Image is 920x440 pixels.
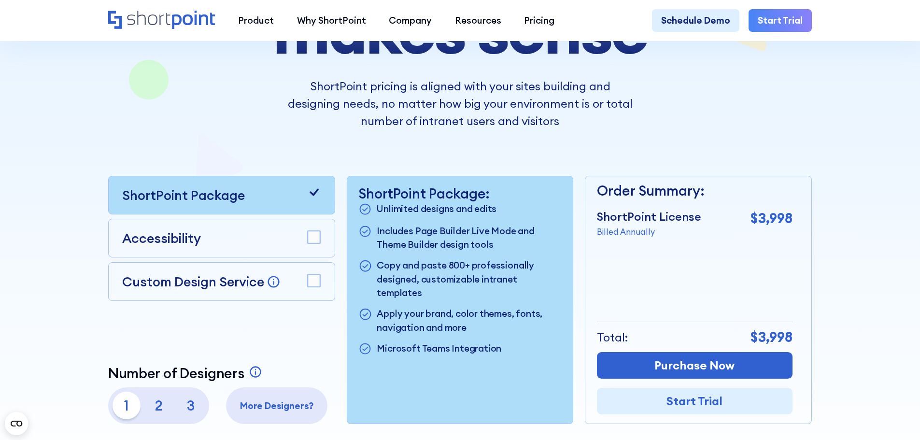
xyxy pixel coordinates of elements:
[524,14,554,28] div: Pricing
[597,352,793,379] a: Purchase Now
[455,14,501,28] div: Resources
[108,365,244,382] p: Number of Designers
[113,392,140,419] p: 1
[297,14,366,28] div: Why ShortPoint
[285,9,378,32] a: Why ShortPoint
[377,307,561,334] p: Apply your brand, color themes, fonts, navigation and more
[122,273,264,290] p: Custom Design Service
[597,329,628,346] p: Total:
[377,341,501,357] p: Microsoft Teams Integration
[597,181,793,201] p: Order Summary:
[652,9,739,32] a: Schedule Demo
[287,78,632,129] p: ShortPoint pricing is aligned with your sites building and designing needs, no matter how big you...
[443,9,513,32] a: Resources
[122,228,201,248] p: Accessibility
[513,9,566,32] a: Pricing
[597,226,701,238] p: Billed Annually
[377,9,443,32] a: Company
[358,185,561,202] p: ShortPoint Package:
[108,11,215,30] a: Home
[377,224,561,252] p: Includes Page Builder Live Mode and Theme Builder design tools
[108,365,265,382] a: Number of Designers
[238,14,274,28] div: Product
[122,185,245,205] p: ShortPoint Package
[750,208,793,229] p: $3,998
[377,202,496,217] p: Unlimited designs and edits
[749,9,812,32] a: Start Trial
[226,9,285,32] a: Product
[597,208,701,226] p: ShortPoint License
[872,394,920,440] iframe: Chat Widget
[377,258,561,300] p: Copy and paste 800+ professionally designed, customizable intranet templates
[177,392,205,419] p: 3
[597,388,793,414] a: Start Trial
[231,399,323,413] p: More Designers?
[389,14,432,28] div: Company
[5,412,28,435] button: Open CMP widget
[750,327,793,348] p: $3,998
[145,392,172,419] p: 2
